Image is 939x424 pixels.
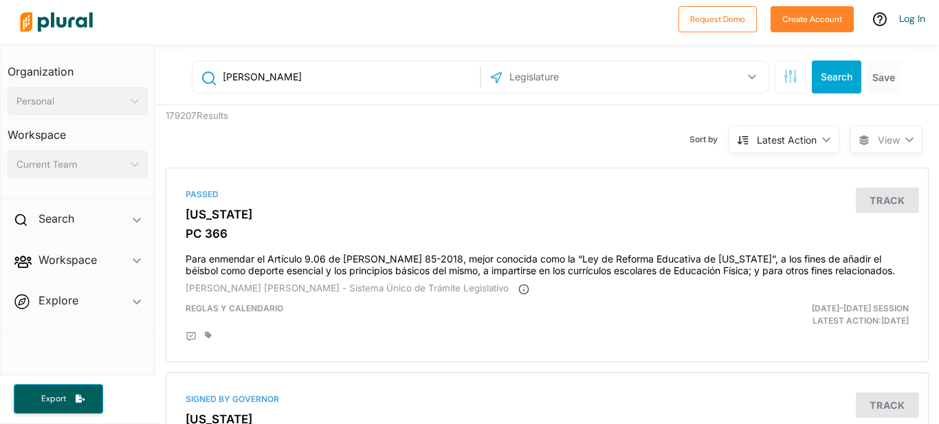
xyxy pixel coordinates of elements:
[16,94,125,109] div: Personal
[678,6,757,32] button: Request Demo
[771,6,854,32] button: Create Account
[856,188,919,213] button: Track
[205,331,212,339] div: Add tags
[16,157,125,172] div: Current Team
[38,211,74,226] h2: Search
[186,331,197,342] div: Add Position Statement
[678,11,757,25] a: Request Demo
[8,115,148,145] h3: Workspace
[867,60,901,93] button: Save
[784,69,797,81] span: Search Filters
[856,392,919,418] button: Track
[14,384,103,414] button: Export
[186,208,909,221] h3: [US_STATE]
[155,105,351,157] div: 179207 Results
[186,188,909,201] div: Passed
[186,227,909,241] h3: PC 366
[221,64,476,90] input: Enter keywords, bill # or legislator name
[689,133,729,146] span: Sort by
[771,11,854,25] a: Create Account
[32,393,76,405] span: Export
[186,282,509,293] span: [PERSON_NAME] [PERSON_NAME] - Sistema Único de Trámite Legislativo
[671,302,919,327] div: Latest Action: [DATE]
[186,303,283,313] span: Reglas y Calendario
[878,133,900,147] span: View
[899,12,925,25] a: Log In
[508,64,655,90] input: Legislature
[812,60,861,93] button: Search
[812,303,909,313] span: [DATE]-[DATE] Session
[186,393,909,405] div: Signed by Governor
[757,133,817,147] div: Latest Action
[8,52,148,82] h3: Organization
[186,247,909,277] h4: Para enmendar el Artículo 9.06 de [PERSON_NAME] 85-2018, mejor conocida como la “Ley de Reforma E...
